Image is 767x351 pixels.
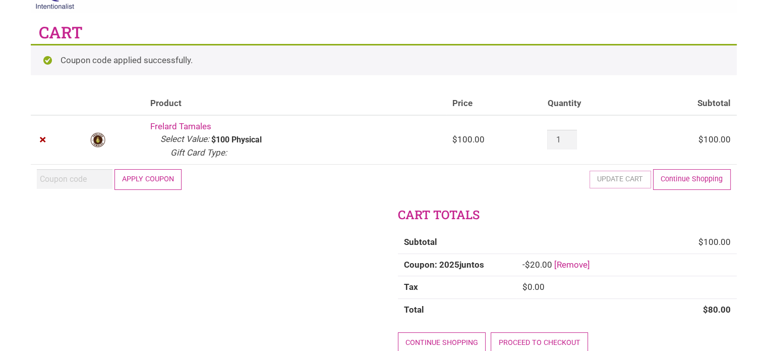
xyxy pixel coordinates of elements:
th: Price [446,92,541,115]
th: Subtotal [398,231,516,254]
bdi: 100.00 [452,134,485,144]
span: $ [703,305,708,315]
th: Product [144,92,446,115]
a: Continue Shopping [653,169,731,190]
p: Physical [231,136,262,144]
a: Remove 2025juntos coupon [554,260,590,270]
span: $ [698,134,703,144]
bdi: 80.00 [703,305,731,315]
dt: Select Value: [160,133,209,146]
bdi: 100.00 [698,134,731,144]
input: Product quantity [547,130,576,149]
button: Apply coupon [114,169,182,190]
span: $ [452,134,457,144]
button: Update cart [589,171,651,188]
img: Frelard Tamales logo [90,132,106,148]
span: 20.00 [525,260,552,270]
th: Tax [398,276,516,298]
span: $ [522,282,527,292]
bdi: 100.00 [698,237,731,247]
bdi: 0.00 [522,282,545,292]
a: Frelard Tamales [150,121,211,131]
h1: Cart [39,21,83,44]
th: Total [398,298,516,321]
th: Coupon: 2025juntos [398,254,516,276]
p: $100 [211,136,229,144]
a: Remove Frelard Tamales from cart [37,133,50,146]
td: - [516,254,737,276]
dt: Gift Card Type: [170,146,227,160]
div: Coupon code applied successfully. [31,44,737,76]
span: $ [698,237,703,247]
th: Subtotal [639,92,737,115]
h2: Cart totals [398,207,737,224]
th: Quantity [541,92,639,115]
span: $ [525,260,530,270]
input: Coupon code [37,169,112,189]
